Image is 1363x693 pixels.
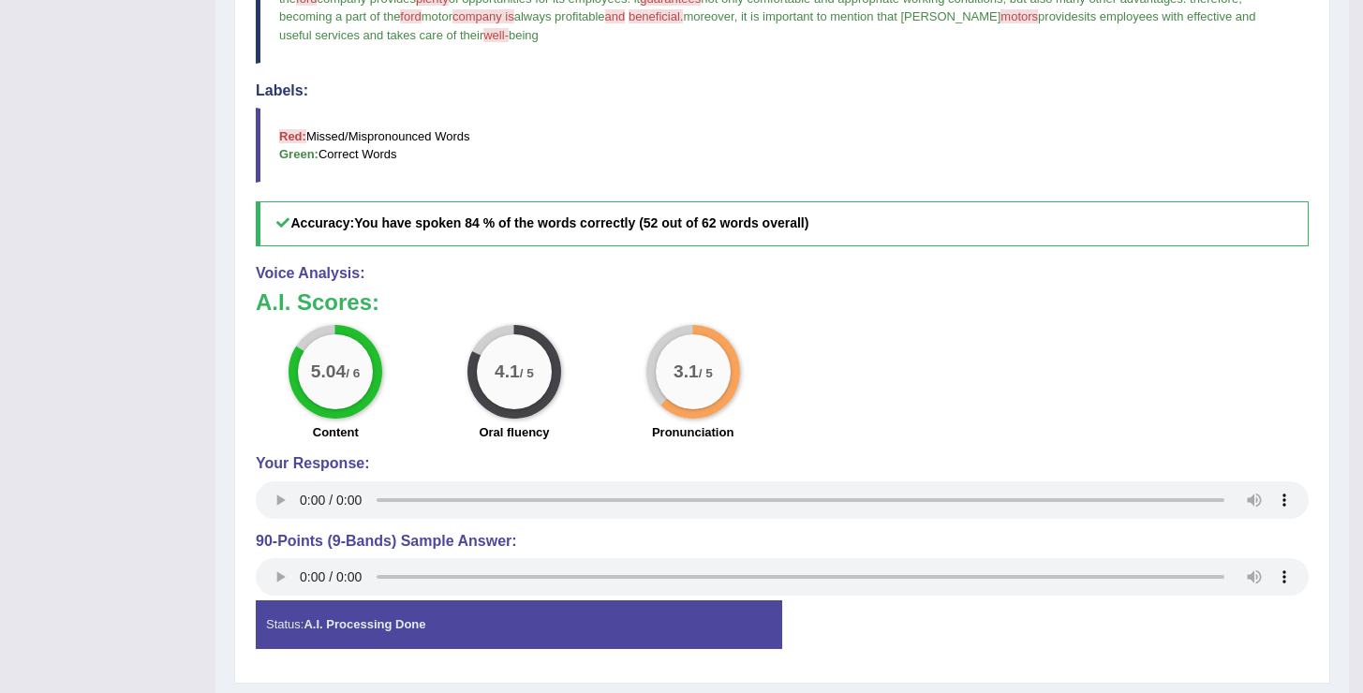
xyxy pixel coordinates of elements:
span: ford [400,9,421,23]
label: Pronunciation [652,423,733,441]
h4: Your Response: [256,455,1309,472]
label: Oral fluency [479,423,549,441]
h4: Voice Analysis: [256,265,1309,282]
h5: Accuracy: [256,201,1309,245]
span: beneficial. [629,9,684,23]
div: Status: [256,600,782,648]
span: and [605,9,626,23]
span: its employees with effective and useful services and takes care of their [279,9,1259,41]
h4: 90-Points (9-Bands) Sample Answer: [256,533,1309,550]
b: A.I. Scores: [256,289,379,315]
b: You have spoken 84 % of the words correctly (52 out of 62 words overall) [354,215,808,230]
span: company is [452,9,514,23]
small: / 5 [698,366,712,380]
span: motor [422,9,452,23]
span: , [734,9,738,23]
span: it is important to mention that [PERSON_NAME] [741,9,1000,23]
span: becoming a part of the [279,9,400,23]
big: 3.1 [674,361,699,382]
b: Red: [279,129,306,143]
big: 4.1 [495,361,520,382]
small: / 5 [520,366,534,380]
small: / 6 [346,366,360,380]
span: being [509,28,539,42]
span: well- [483,28,509,42]
big: 5.04 [311,361,346,382]
h4: Labels: [256,82,1309,99]
blockquote: Missed/Mispronounced Words Correct Words [256,108,1309,183]
strong: A.I. Processing Done [304,617,425,631]
b: Green: [279,147,319,161]
label: Content [313,423,359,441]
span: provides [1038,9,1084,23]
span: always profitable [514,9,605,23]
span: motors [1000,9,1038,23]
span: moreover [683,9,733,23]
